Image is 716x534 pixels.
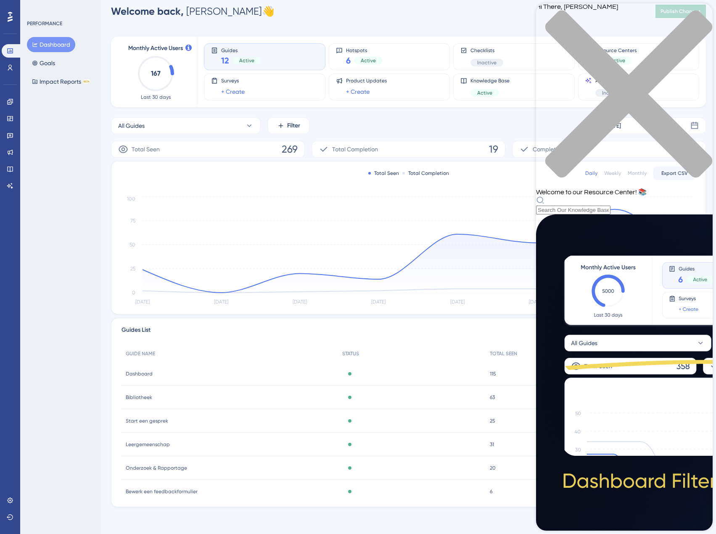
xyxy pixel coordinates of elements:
span: 31 [490,441,494,448]
span: STATUS [342,350,359,357]
span: Need Help? [20,2,53,12]
img: launcher-image-alternative-text [5,5,20,20]
span: Onderzoek & Rapportage [126,465,187,471]
span: Completion Rate [533,144,578,154]
tspan: 25 [130,266,135,272]
span: Product Updates [346,77,387,84]
button: Open AI Assistant Launcher [3,3,23,23]
div: PERFORMANCE [27,20,62,27]
span: 25 [490,418,495,424]
span: Total Seen [132,144,160,154]
span: 6 [346,55,351,66]
tspan: [DATE] [214,299,228,305]
span: TOTAL SEEN [490,350,517,357]
span: Monthly Active Users [128,43,183,53]
a: + Create [346,87,370,97]
span: Knowledge Base [470,77,510,84]
button: Filter [267,117,309,134]
span: Checklists [470,47,503,54]
span: Guides List [122,325,151,338]
span: All Guides [118,121,145,131]
span: Guides [221,47,261,53]
span: Start een gesprek [126,418,168,424]
span: Total Completion [332,144,378,154]
span: Surveys [221,77,245,84]
span: Leergemeenschap [126,441,170,448]
span: Filter [287,121,300,131]
div: 1 [58,4,61,11]
tspan: 75 [130,218,135,224]
span: Active [477,90,492,96]
tspan: [DATE] [371,299,386,305]
tspan: 50 [129,242,135,248]
span: Active [361,57,376,64]
span: Hotspots [346,47,383,53]
span: GUIDE NAME [126,350,155,357]
div: Total Seen [368,170,399,177]
span: Welcome back, [111,5,184,17]
tspan: [DATE] [529,299,543,305]
button: Dashboard [27,37,75,52]
tspan: [DATE] [293,299,307,305]
button: All Guides [111,117,261,134]
div: Total Completion [402,170,449,177]
span: 269 [282,143,298,156]
tspan: 100 [127,196,135,202]
a: + Create [221,87,245,97]
tspan: [DATE] [135,299,150,305]
text: 167 [151,69,161,77]
button: Impact ReportsBETA [27,74,95,89]
span: 19 [489,143,498,156]
div: [PERSON_NAME] 👋 [111,5,275,18]
span: Last 30 days [141,94,171,100]
span: 115 [490,370,496,377]
span: Inactive [477,59,497,66]
span: Bewerk een feedbackformulier [126,488,198,495]
span: Bibliotheek [126,394,152,401]
span: 6 [490,488,492,495]
span: Dashboard [126,370,153,377]
tspan: [DATE] [450,299,465,305]
div: BETA [83,79,90,84]
tspan: 0 [132,290,135,296]
button: Goals [27,56,60,71]
span: 12 [221,55,229,66]
span: Active [239,57,254,64]
span: 63 [490,394,495,401]
span: 20 [490,465,496,471]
